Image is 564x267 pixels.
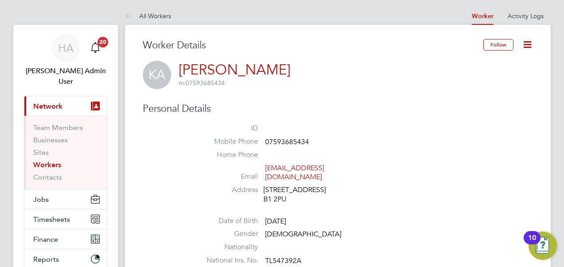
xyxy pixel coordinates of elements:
a: [EMAIL_ADDRESS][DOMAIN_NAME] [265,164,324,182]
label: Home Phone [196,150,258,160]
label: Nationality [196,243,258,252]
span: Network [33,102,63,110]
div: [STREET_ADDRESS] B1 2PU [263,185,348,204]
button: Network [24,96,107,116]
span: Timesheets [33,215,70,224]
div: 10 [528,238,536,249]
label: ID [196,124,258,133]
h3: Personal Details [143,102,533,115]
label: National Ins. No. [196,256,258,265]
span: 20 [98,37,108,47]
button: Follow [483,39,513,51]
a: 20 [86,34,104,62]
span: Reports [33,255,59,263]
a: Team Members [33,123,83,132]
a: [PERSON_NAME] [179,61,290,79]
a: Workers [33,161,61,169]
a: Activity Logs [508,12,544,20]
span: 07593685434 [265,137,309,146]
label: Date of Birth [196,216,258,226]
span: TL547392A [265,256,302,265]
a: Contacts [33,173,62,181]
span: [DEMOGRAPHIC_DATA] [265,230,341,239]
div: Network [24,116,107,189]
span: Finance [33,235,58,243]
button: Finance [24,229,107,249]
span: m: [179,79,186,87]
label: Mobile Phone [196,137,258,146]
span: HA [58,42,74,54]
a: Worker [472,12,493,20]
a: Sites [33,148,49,157]
a: Businesses [33,136,68,144]
a: HA[PERSON_NAME] Admin User [24,34,107,87]
span: [DATE] [265,217,286,226]
button: Open Resource Center, 10 new notifications [529,232,557,260]
span: KA [143,61,171,89]
a: All Workers [125,12,171,20]
span: 07593685434 [179,79,225,87]
button: Jobs [24,189,107,209]
span: Jobs [33,195,49,204]
label: Gender [196,229,258,239]
button: Timesheets [24,209,107,229]
h3: Worker Details [143,39,483,52]
span: Hays Admin User [24,66,107,87]
label: Email [196,172,258,181]
label: Address [196,185,258,195]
